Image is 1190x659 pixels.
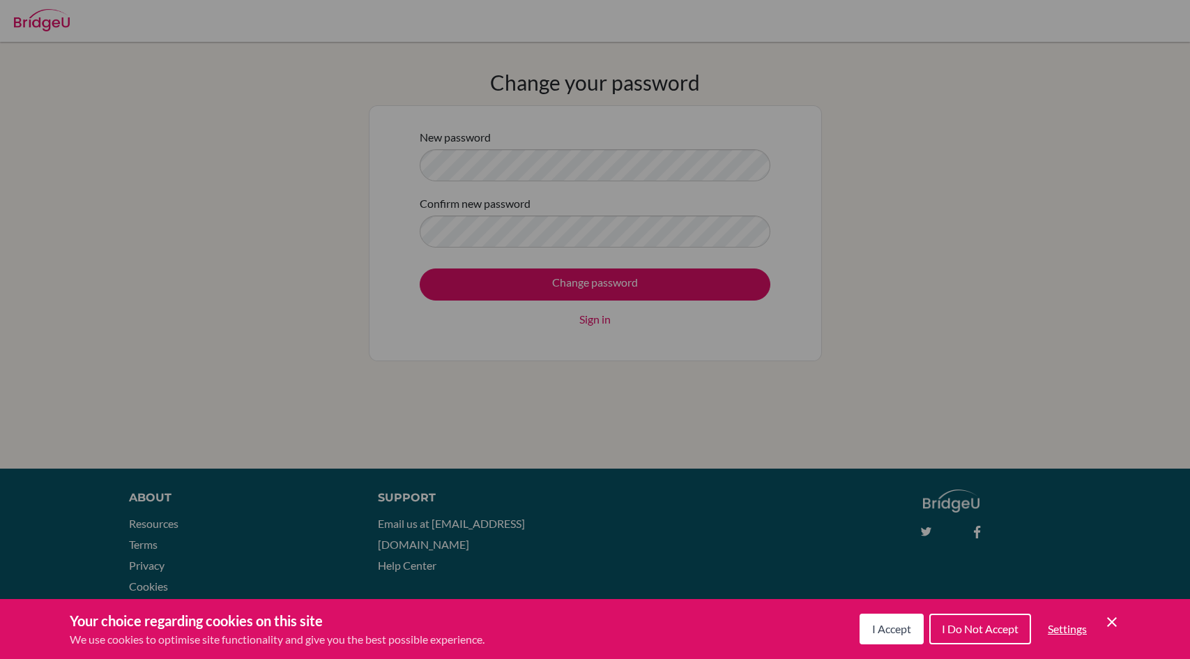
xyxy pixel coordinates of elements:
[929,614,1031,644] button: I Do Not Accept
[942,622,1019,635] span: I Do Not Accept
[70,631,485,648] p: We use cookies to optimise site functionality and give you the best possible experience.
[872,622,911,635] span: I Accept
[1104,614,1120,630] button: Save and close
[1037,615,1098,643] button: Settings
[860,614,924,644] button: I Accept
[70,610,485,631] h3: Your choice regarding cookies on this site
[1048,622,1087,635] span: Settings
